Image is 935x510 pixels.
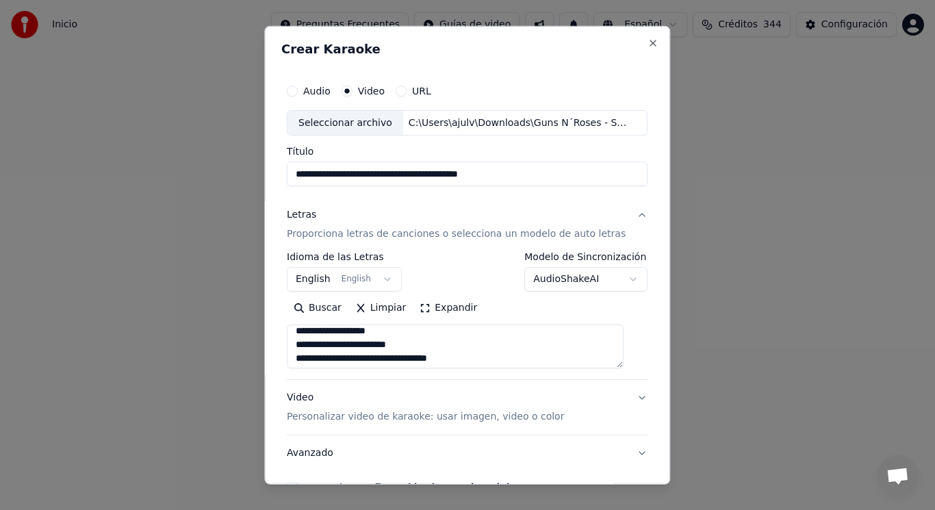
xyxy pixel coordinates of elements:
[412,86,431,95] label: URL
[287,297,348,319] button: Buscar
[287,197,648,252] button: LetrasProporciona letras de canciones o selecciona un modelo de auto letras
[287,227,626,241] p: Proporciona letras de canciones o selecciona un modelo de auto letras
[287,252,648,379] div: LetrasProporciona letras de canciones o selecciona un modelo de auto letras
[303,86,331,95] label: Audio
[525,252,648,262] label: Modelo de Sincronización
[287,435,648,471] button: Avanzado
[287,380,648,435] button: VideoPersonalizar video de karaoke: usar imagen, video o color
[403,116,636,129] div: C:\Users\ajulv\Downloads\Guns N´Roses - Sweet Child O´Mine ([GEOGRAPHIC_DATA], 1992).mp4
[287,146,648,156] label: Título
[303,483,522,492] label: Acepto la
[287,391,564,424] div: Video
[287,110,403,135] div: Seleccionar archivo
[287,410,564,424] p: Personalizar video de karaoke: usar imagen, video o color
[287,252,402,262] label: Idioma de las Letras
[354,483,522,492] button: Acepto la
[287,208,316,222] div: Letras
[413,297,485,319] button: Expandir
[348,297,413,319] button: Limpiar
[281,42,653,55] h2: Crear Karaoke
[358,86,385,95] label: Video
